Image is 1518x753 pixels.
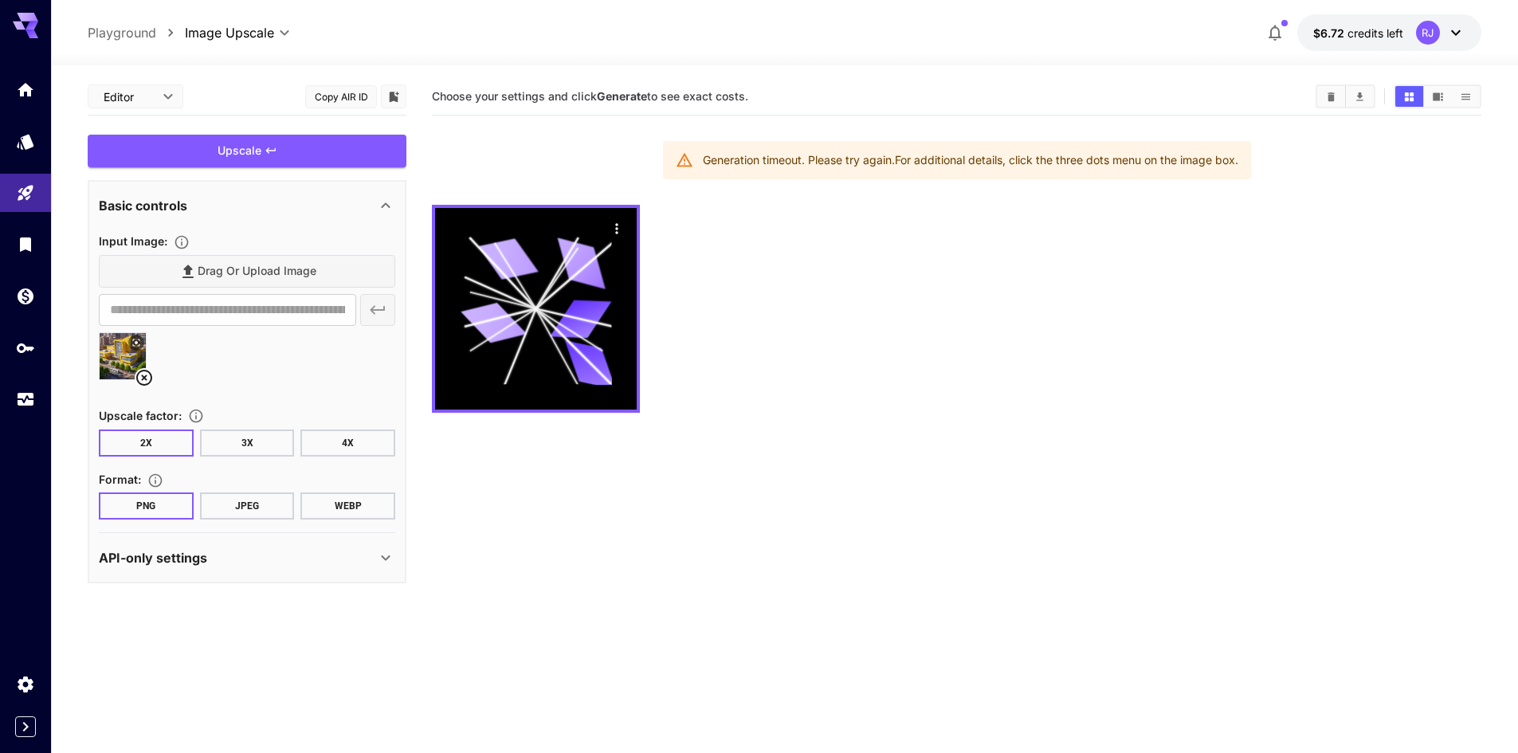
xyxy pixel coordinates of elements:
[104,88,153,105] span: Editor
[99,539,395,577] div: API-only settings
[1452,86,1480,107] button: Show media in list view
[99,196,187,215] p: Basic controls
[200,429,295,457] button: 3X
[16,183,35,203] div: Playground
[15,716,36,737] button: Expand sidebar
[1313,25,1403,41] div: $6.71641
[16,131,35,151] div: Models
[1297,14,1481,51] button: $6.71641RJ
[88,135,406,167] button: Upscale
[182,408,210,424] button: Choose the level of upscaling to be performed on the image.
[1394,84,1481,108] div: Show media in grid viewShow media in video viewShow media in list view
[185,23,274,42] span: Image Upscale
[1424,86,1452,107] button: Show media in video view
[305,85,377,108] button: Copy AIR ID
[432,89,748,103] span: Choose your settings and click to see exact costs.
[99,234,167,248] span: Input Image :
[200,492,295,520] button: JPEG
[99,429,194,457] button: 2X
[99,409,182,422] span: Upscale factor :
[300,429,395,457] button: 4X
[16,286,35,306] div: Wallet
[141,473,170,488] button: Choose the file format for the output image.
[1347,26,1403,40] span: credits left
[1316,84,1375,108] div: Clear AllDownload All
[16,390,35,410] div: Usage
[1346,86,1374,107] button: Download All
[1395,86,1423,107] button: Show media in grid view
[16,234,35,254] div: Library
[99,548,207,567] p: API-only settings
[597,89,647,103] b: Generate
[99,186,395,225] div: Basic controls
[99,492,194,520] button: PNG
[16,674,35,694] div: Settings
[16,338,35,358] div: API Keys
[1317,86,1345,107] button: Clear All
[99,473,141,486] span: Format :
[88,23,185,42] nav: breadcrumb
[16,80,35,100] div: Home
[218,141,261,161] span: Upscale
[167,234,196,250] button: Specifies the input image to be processed.
[703,146,1238,175] div: Generation timeout. Please try again. For additional details, click the three dots menu on the im...
[300,492,395,520] button: WEBP
[386,87,401,106] button: Add to library
[605,216,629,240] div: Actions
[1313,26,1347,40] span: $6.72
[1416,21,1440,45] div: RJ
[88,23,156,42] a: Playground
